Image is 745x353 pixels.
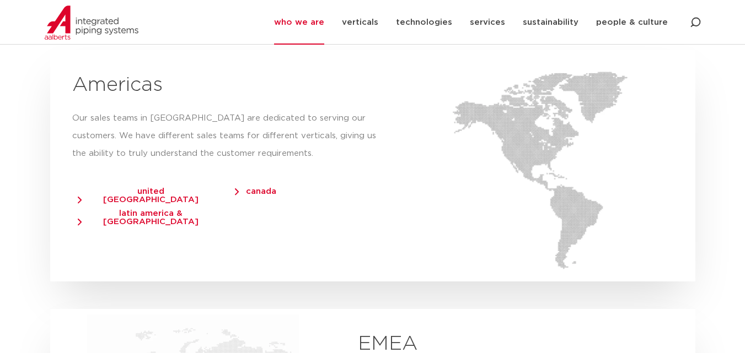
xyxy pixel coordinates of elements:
span: canada [235,187,276,195]
h2: Americas [72,72,388,99]
span: latin america & [GEOGRAPHIC_DATA] [78,209,213,226]
span: united [GEOGRAPHIC_DATA] [78,187,213,204]
a: canada [235,182,293,195]
a: latin america & [GEOGRAPHIC_DATA] [78,204,230,226]
a: united [GEOGRAPHIC_DATA] [78,182,230,204]
p: Our sales teams in [GEOGRAPHIC_DATA] are dedicated to serving our customers. We have different sa... [72,110,388,162]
